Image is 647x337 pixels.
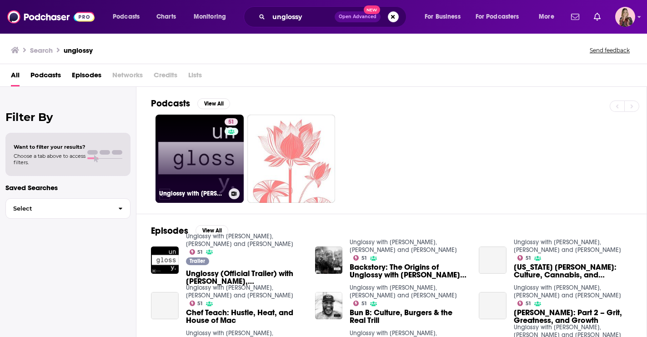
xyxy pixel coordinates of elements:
span: Charts [156,10,176,23]
span: Credits [154,68,177,86]
button: open menu [418,10,472,24]
a: Unglossy (Official Trailer) with Tom Frank, Mickey Factz and Jeffrey Sledge [186,270,304,285]
a: Show notifications dropdown [590,9,604,25]
a: 51Unglossy with [PERSON_NAME], [PERSON_NAME] and [PERSON_NAME] [155,115,244,203]
button: View All [196,225,228,236]
button: Select [5,198,130,219]
a: 51 [517,255,531,261]
a: Unglossy with Bun B, Tom Frank and Jeffrey Sledge [186,284,293,299]
span: 51 [526,302,531,306]
span: Lists [188,68,202,86]
img: Bun B: Culture, Burgers & the Real Trill [315,292,343,320]
a: PodcastsView All [151,98,230,109]
span: More [539,10,554,23]
button: open menu [532,10,566,24]
span: Podcasts [113,10,140,23]
a: Hawaii Mike: Culture, Cannabis, and Connection [514,263,632,279]
h3: Search [30,46,53,55]
span: 51 [228,118,234,127]
a: Unglossy with Bun B, Tom Frank and Jeffrey Sledge [514,238,621,254]
a: 51 [517,301,531,306]
button: open menu [187,10,238,24]
a: EpisodesView All [151,225,228,236]
span: Want to filter your results? [14,144,85,150]
button: Open AdvancedNew [335,11,381,22]
a: Unglossy with Bun B, Tom Frank and Jeffrey Sledge [350,284,457,299]
button: Show profile menu [615,7,635,27]
img: Unglossy (Official Trailer) with Tom Frank, Mickey Factz and Jeffrey Sledge [151,246,179,274]
a: Andre Reed: Part 2 – Grit, Greatness, and Growth [479,292,507,320]
a: 51 [225,118,238,126]
a: Show notifications dropdown [567,9,583,25]
h2: Podcasts [151,98,190,109]
input: Search podcasts, credits, & more... [269,10,335,24]
a: Episodes [72,68,101,86]
span: Monitoring [194,10,226,23]
a: All [11,68,20,86]
div: Search podcasts, credits, & more... [252,6,415,27]
a: 51 [353,301,366,306]
a: Andre Reed: Part 2 – Grit, Greatness, and Growth [514,309,632,324]
span: 51 [197,250,202,254]
a: Chef Teach: Hustle, Heat, and House of Mac [186,309,304,324]
a: 51 [190,301,203,306]
h3: Unglossy with [PERSON_NAME], [PERSON_NAME] and [PERSON_NAME] [159,190,225,197]
span: Backstory: The Origins of Unglossy with [PERSON_NAME] and [PERSON_NAME] [350,263,468,279]
h3: unglossy [64,46,93,55]
h2: Episodes [151,225,188,236]
a: Chef Teach: Hustle, Heat, and House of Mac [151,292,179,320]
a: Unglossy with Bun B, Tom Frank and Jeffrey Sledge [514,284,621,299]
span: 51 [526,256,531,260]
h2: Filter By [5,111,130,124]
a: Charts [150,10,181,24]
span: New [364,5,380,14]
span: 51 [197,302,202,306]
span: Networks [112,68,143,86]
a: 51 [190,249,203,255]
a: Backstory: The Origins of Unglossy with Mickey, Jeffrey and Tom [350,263,468,279]
button: open menu [106,10,151,24]
button: View All [197,98,230,109]
span: Logged in as ericabrady [615,7,635,27]
span: For Business [425,10,461,23]
button: Send feedback [587,46,632,54]
span: For Podcasters [476,10,519,23]
span: Unglossy (Official Trailer) with [PERSON_NAME], [PERSON_NAME] and [PERSON_NAME] [186,270,304,285]
a: Podcasts [30,68,61,86]
a: Hawaii Mike: Culture, Cannabis, and Connection [479,246,507,274]
span: 51 [361,302,366,306]
span: Open Advanced [339,15,376,19]
span: 51 [361,256,366,260]
a: Unglossy with Bun B, Tom Frank and Jeffrey Sledge [186,232,293,248]
button: open menu [470,10,532,24]
a: 51 [353,255,366,261]
img: Podchaser - Follow, Share and Rate Podcasts [7,8,95,25]
img: Backstory: The Origins of Unglossy with Mickey, Jeffrey and Tom [315,246,343,274]
span: Select [6,206,111,211]
a: Unglossy with Bun B, Tom Frank and Jeffrey Sledge [350,238,457,254]
span: Trailer [190,258,205,264]
span: [PERSON_NAME]: Part 2 – Grit, Greatness, and Growth [514,309,632,324]
p: Saved Searches [5,183,130,192]
span: [US_STATE] [PERSON_NAME]: Culture, Cannabis, and Connection [514,263,632,279]
a: Bun B: Culture, Burgers & the Real Trill [350,309,468,324]
span: Choose a tab above to access filters. [14,153,85,166]
img: User Profile [615,7,635,27]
